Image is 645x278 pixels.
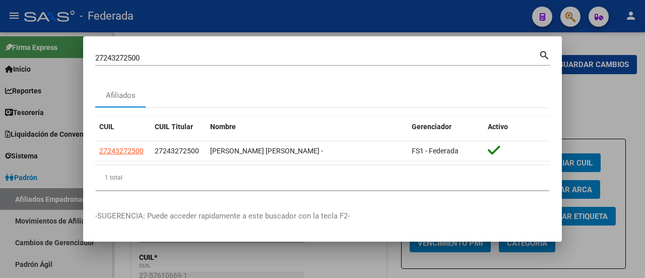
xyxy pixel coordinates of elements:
span: CUIL Titular [155,123,193,131]
span: Gerenciador [412,123,451,131]
span: Nombre [210,123,236,131]
datatable-header-cell: Activo [484,116,550,138]
div: [PERSON_NAME] [PERSON_NAME] - [210,145,404,157]
span: CUIL [99,123,114,131]
div: 1 total [95,165,550,190]
datatable-header-cell: CUIL Titular [151,116,206,138]
iframe: Intercom live chat [611,244,635,268]
datatable-header-cell: Gerenciador [408,116,484,138]
span: Activo [488,123,508,131]
span: 27243272500 [155,147,199,155]
p: -SUGERENCIA: Puede acceder rapidamente a este buscador con la tecla F2- [95,210,550,222]
mat-icon: search [539,48,550,61]
datatable-header-cell: CUIL [95,116,151,138]
datatable-header-cell: Nombre [206,116,408,138]
span: FS1 - Federada [412,147,459,155]
span: 27243272500 [99,147,144,155]
div: Afiliados [106,90,136,101]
